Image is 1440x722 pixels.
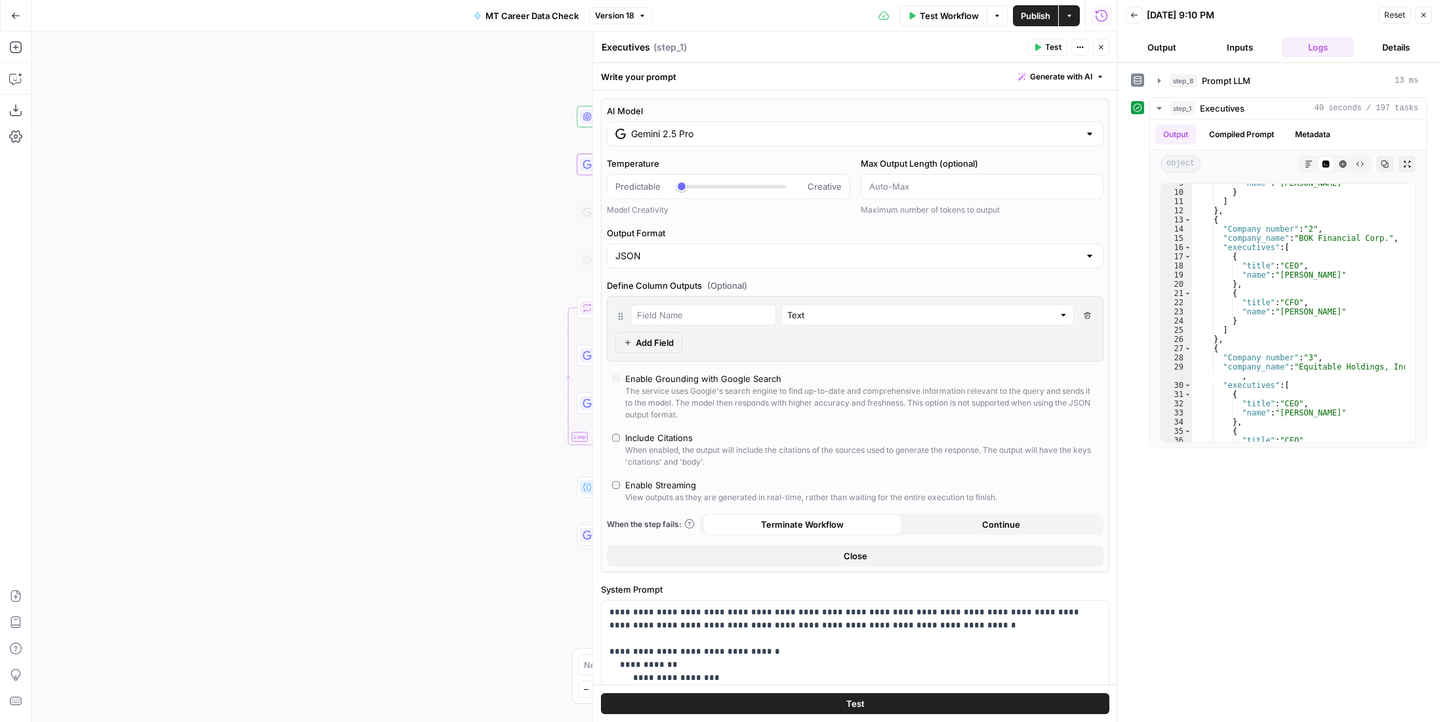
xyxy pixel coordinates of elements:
div: 18 [1161,261,1192,270]
span: Predictable [615,180,661,193]
div: 35 [1161,427,1192,436]
div: 20 [1161,280,1192,289]
input: Field Name [637,308,770,322]
div: 40 seconds / 197 tasks [1150,119,1426,448]
button: 40 seconds / 197 tasks [1150,98,1426,119]
span: step_1 [1170,102,1195,115]
label: Max Output Length (optional) [861,157,1104,170]
input: Enable StreamingView outputs as they are generated in real-time, rather than waiting for the enti... [612,481,620,489]
span: Test [1045,41,1061,53]
button: Logs [1282,37,1355,58]
span: Continue [983,518,1021,531]
div: LLM · Gemini 2.5 ProPrompt LLMStep 11 [577,524,714,545]
div: LLM · Gemini 2.5 ProPrompt LLMStep 9 [577,202,714,223]
span: Publish [1021,9,1050,22]
div: 21 [1161,289,1192,298]
button: Reset [1378,7,1411,24]
div: WorkflowSet InputsInputs [577,58,714,79]
button: Compiled Prompt [1201,125,1282,144]
div: Write Liquid TextWrite Liquid TextStep 7 [577,477,714,498]
span: Test [846,697,865,710]
button: Continue [902,514,1101,535]
div: Include Citations [625,431,693,444]
span: Executives [1200,102,1245,115]
div: 31 [1161,390,1192,399]
span: Test Workflow [920,9,979,22]
span: step_8 [1170,74,1197,87]
div: 19 [1161,270,1192,280]
input: Select a model [631,127,1079,140]
div: The service uses Google's search engine to find up-to-date and comprehensive information relevant... [625,385,1098,421]
span: 40 seconds / 197 tasks [1315,102,1418,114]
div: 30 [1161,381,1192,390]
div: 26 [1161,335,1192,344]
div: 36 [1161,436,1192,445]
button: Test [601,693,1109,714]
span: Reset [1384,9,1405,21]
div: LLM · Gemini 2.5 ProFinal OutputStep 4 [577,393,714,414]
button: Metadata [1287,125,1338,144]
div: 34 [1161,417,1192,427]
span: Toggle code folding, rows 17 through 20 [1184,252,1191,261]
button: Test Workflow [899,5,987,26]
div: LoopIterationIterationStep 2 [577,297,714,318]
label: System Prompt [601,583,1109,596]
button: Output [1155,125,1196,144]
div: 29 [1161,362,1192,381]
span: Prompt LLM [1202,74,1250,87]
span: Close [844,549,867,563]
button: Add Field [615,332,682,353]
div: 13 [1161,215,1192,224]
button: Version 18 [589,7,652,24]
label: Output Format [607,226,1103,240]
div: Enable Streaming [625,478,696,492]
div: LLM · Gemini 2.5 Proupdated researchStep 10 [577,345,714,366]
button: 13 ms [1150,70,1426,91]
div: 14 [1161,224,1192,234]
button: Output [1126,37,1199,58]
input: Enable Grounding with Google SearchThe service uses Google's search engine to find up-to-date and... [612,375,620,383]
button: Inputs [1204,37,1277,58]
span: MT Career Data Check [485,9,579,22]
span: Toggle code folding, rows 21 through 24 [1184,289,1191,298]
div: 33 [1161,408,1192,417]
label: Define Column Outputs [607,279,1103,292]
button: Publish [1013,5,1058,26]
span: Terminate Workflow [761,518,844,531]
span: Toggle code folding, rows 16 through 25 [1184,243,1191,252]
span: Version 18 [595,10,634,22]
a: When the step fails: [607,519,695,530]
div: Enable Grounding with Google Search [625,372,781,385]
div: 17 [1161,252,1192,261]
button: Generate with AI [1013,68,1109,85]
span: Toggle code folding, rows 13 through 26 [1184,215,1191,224]
div: When enabled, the output will include the citations of the sources used to generate the response.... [625,444,1098,468]
label: Temperature [607,157,850,170]
div: 10 [1161,188,1192,197]
div: Maximum number of tokens to output [861,204,1104,216]
div: EndOutput [577,572,714,593]
div: Run Code · PythonRun CodeStep 5 [577,249,714,270]
div: 16 [1161,243,1192,252]
button: Test [1027,39,1067,56]
div: 23 [1161,307,1192,316]
span: ( step_1 ) [653,41,687,54]
span: Toggle code folding, rows 27 through 44 [1184,344,1191,353]
span: Toggle code folding, rows 30 through 43 [1184,381,1191,390]
div: LLM · Gemini 2.5 ProExecutivesStep 1 [577,154,714,175]
div: 15 [1161,234,1192,243]
textarea: Executives [602,41,650,54]
div: LLM · GPT-5 NanoPrompt LLMStep 8 [577,106,714,127]
div: 12 [1161,206,1192,215]
span: Creative [808,180,842,193]
button: Close [607,545,1103,566]
div: 28 [1161,353,1192,362]
div: Model Creativity [607,204,850,216]
span: 13 ms [1395,75,1418,87]
span: Toggle code folding, rows 35 through 38 [1184,427,1191,436]
span: object [1161,156,1201,173]
div: Complete [577,440,714,450]
span: Add Field [636,336,674,349]
span: Generate with AI [1030,71,1092,83]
